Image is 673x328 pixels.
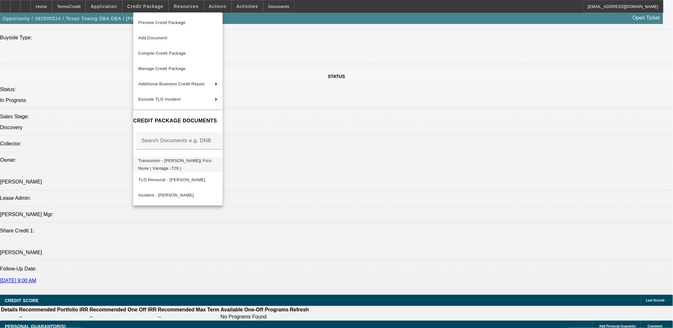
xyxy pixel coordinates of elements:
button: Incident - Hamada, Yaser [133,187,223,203]
span: Manage Credit Package [138,66,186,71]
span: Preview Credit Package [138,20,186,25]
span: Transunion - [PERSON_NAME]( Fico: None | Vantage :729 ) [138,158,213,170]
span: Exclude TLO Incident [138,97,180,102]
span: Compile Credit Package [138,51,186,56]
button: Transunion - Hamada, Yaser( Fico: None | Vantage :729 ) [133,157,223,172]
h4: CREDIT PACKAGE DOCUMENTS [133,117,223,125]
button: TLO Personal - Hamada, Yaser [133,172,223,187]
span: Add Document [138,35,167,40]
span: Additional Business Credit Report [138,82,205,86]
mat-label: Search Documents e.g. DNB [141,137,211,143]
span: TLO Personal - [PERSON_NAME] [138,177,205,182]
span: Incident - [PERSON_NAME] [138,192,194,197]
